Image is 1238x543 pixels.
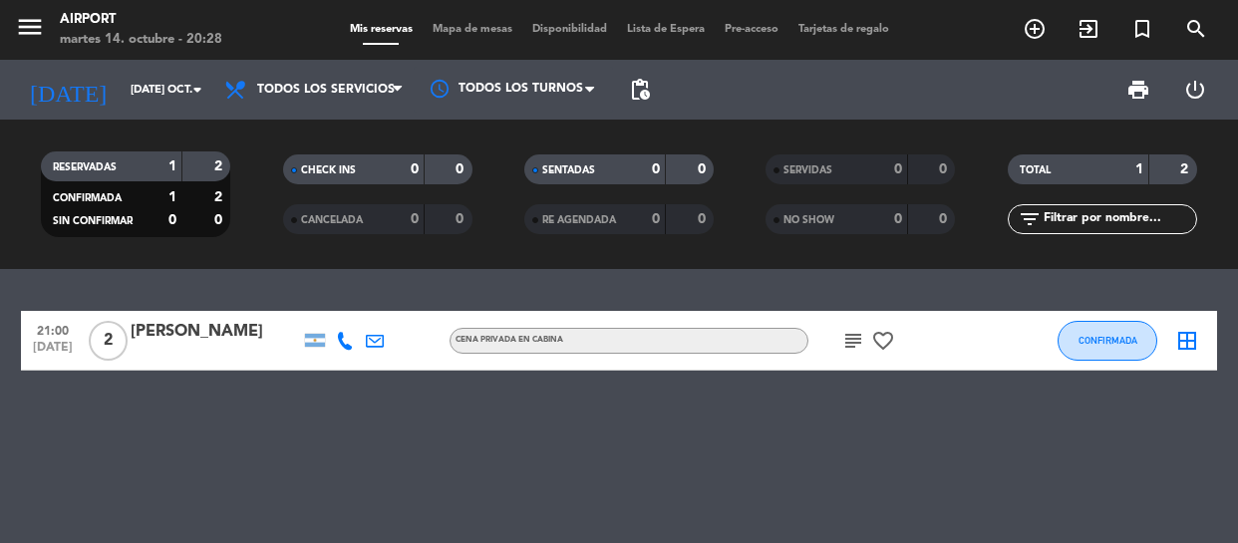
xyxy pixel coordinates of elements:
span: SENTADAS [542,165,595,175]
div: LOG OUT [1167,60,1224,120]
i: border_all [1175,329,1199,353]
i: favorite_border [871,329,895,353]
strong: 2 [214,190,226,204]
span: Disponibilidad [522,24,617,35]
span: Mis reservas [340,24,423,35]
input: Filtrar por nombre... [1042,208,1196,230]
strong: 1 [1135,162,1143,176]
strong: 0 [652,162,660,176]
span: Mapa de mesas [423,24,522,35]
strong: 0 [411,162,419,176]
i: subject [841,329,865,353]
div: Airport [60,10,222,30]
span: Lista de Espera [617,24,715,35]
span: CENA PRIVADA EN CABINA [456,336,563,344]
i: filter_list [1018,207,1042,231]
span: CONFIRMADA [1079,335,1137,346]
strong: 0 [168,213,176,227]
i: turned_in_not [1130,17,1154,41]
span: RESERVADAS [53,162,117,172]
strong: 0 [939,162,951,176]
strong: 0 [214,213,226,227]
i: [DATE] [15,68,121,112]
strong: 0 [698,162,710,176]
span: CHECK INS [301,165,356,175]
button: menu [15,12,45,49]
span: Pre-acceso [715,24,788,35]
strong: 0 [652,212,660,226]
span: pending_actions [628,78,652,102]
strong: 0 [698,212,710,226]
i: add_circle_outline [1023,17,1047,41]
span: CANCELADA [301,215,363,225]
i: power_settings_new [1183,78,1207,102]
div: [PERSON_NAME] [131,319,300,345]
strong: 1 [168,190,176,204]
i: menu [15,12,45,42]
i: exit_to_app [1077,17,1100,41]
strong: 0 [894,212,902,226]
span: 2 [89,321,128,361]
span: TOTAL [1020,165,1051,175]
strong: 2 [1180,162,1192,176]
button: CONFIRMADA [1058,321,1157,361]
span: [DATE] [28,341,78,364]
span: print [1126,78,1150,102]
span: 21:00 [28,318,78,341]
span: Tarjetas de regalo [788,24,899,35]
strong: 0 [411,212,419,226]
strong: 2 [214,159,226,173]
strong: 0 [456,162,467,176]
span: Todos los servicios [257,83,395,97]
span: NO SHOW [783,215,834,225]
div: martes 14. octubre - 20:28 [60,30,222,50]
strong: 1 [168,159,176,173]
span: SIN CONFIRMAR [53,216,133,226]
span: CONFIRMADA [53,193,122,203]
i: arrow_drop_down [185,78,209,102]
span: RE AGENDADA [542,215,616,225]
span: SERVIDAS [783,165,832,175]
strong: 0 [456,212,467,226]
i: search [1184,17,1208,41]
strong: 0 [939,212,951,226]
strong: 0 [894,162,902,176]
